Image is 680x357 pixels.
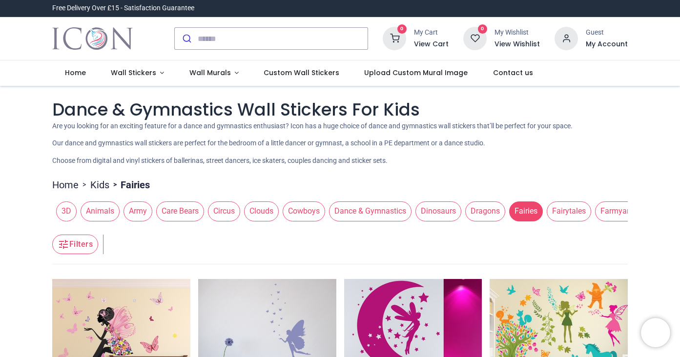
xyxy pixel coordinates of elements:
[244,201,279,221] span: Clouds
[414,40,449,49] a: View Cart
[52,156,628,166] p: Choose from digital and vinyl stickers of ballerinas, street dancers, ice skaters, couples dancin...
[414,28,449,38] div: My Cart
[109,178,150,192] li: Fairies
[124,201,152,221] span: Army
[52,98,628,121] h1: Dance & Gymnastics Wall Stickers For Kids
[641,318,670,347] iframe: Brevo live chat
[383,34,406,42] a: 0
[595,201,639,221] span: Farmyard
[461,201,505,221] button: Dragons
[81,201,120,221] span: Animals
[156,201,204,221] span: Care Bears
[240,201,279,221] button: Clouds
[52,121,628,131] p: Are you looking for an exciting feature for a dance and gymnastics enthusiast? Icon has a huge ch...
[52,235,98,254] button: Filters
[120,201,152,221] button: Army
[364,68,468,78] span: Upload Custom Mural Image
[591,201,639,221] button: Farmyard
[463,34,487,42] a: 0
[586,40,628,49] a: My Account
[325,201,412,221] button: Dance & Gymnastics
[283,201,325,221] span: Cowboys
[90,178,109,192] a: Kids
[264,68,339,78] span: Custom Wall Stickers
[52,25,133,52] a: Logo of Icon Wall Stickers
[79,180,90,190] span: >
[109,180,121,190] span: >
[505,201,543,221] button: Fairies
[52,178,79,192] a: Home
[547,201,591,221] span: Fairytales
[208,201,240,221] span: Circus
[543,201,591,221] button: Fairytales
[423,3,628,13] iframe: Customer reviews powered by Trustpilot
[204,201,240,221] button: Circus
[77,201,120,221] button: Animals
[465,201,505,221] span: Dragons
[509,201,543,221] span: Fairies
[329,201,412,221] span: Dance & Gymnastics
[152,201,204,221] button: Care Bears
[177,60,251,86] a: Wall Murals
[111,68,156,78] span: Wall Stickers
[478,24,487,34] sup: 0
[52,201,77,221] button: 3D
[397,24,407,34] sup: 0
[52,3,194,13] div: Free Delivery Over £15 - Satisfaction Guarantee
[493,68,533,78] span: Contact us
[52,25,133,52] img: Icon Wall Stickers
[495,28,540,38] div: My Wishlist
[98,60,177,86] a: Wall Stickers
[175,28,198,49] button: Submit
[56,201,77,221] span: 3D
[279,201,325,221] button: Cowboys
[586,28,628,38] div: Guest
[412,201,461,221] button: Dinosaurs
[52,139,628,148] p: Our dance and gymnastics wall stickers are perfect for the bedroom of a little dancer or gymnast,...
[189,68,231,78] span: Wall Murals
[495,40,540,49] a: View Wishlist
[65,68,86,78] span: Home
[415,201,461,221] span: Dinosaurs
